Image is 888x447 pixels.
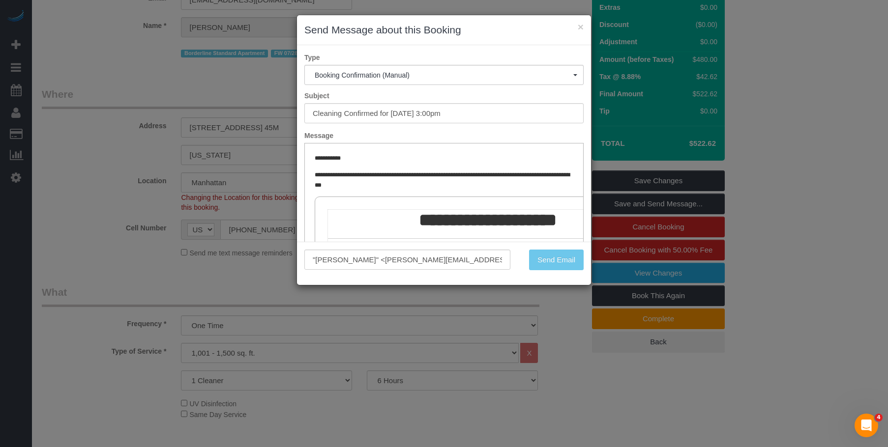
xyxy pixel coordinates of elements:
input: Subject [304,103,584,123]
label: Subject [297,91,591,101]
button: Booking Confirmation (Manual) [304,65,584,85]
span: 4 [875,414,883,421]
label: Type [297,53,591,62]
span: Booking Confirmation (Manual) [315,71,573,79]
iframe: Rich Text Editor, editor1 [305,143,583,297]
h3: Send Message about this Booking [304,23,584,37]
button: × [578,22,584,32]
iframe: Intercom live chat [855,414,878,437]
label: Message [297,131,591,140]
